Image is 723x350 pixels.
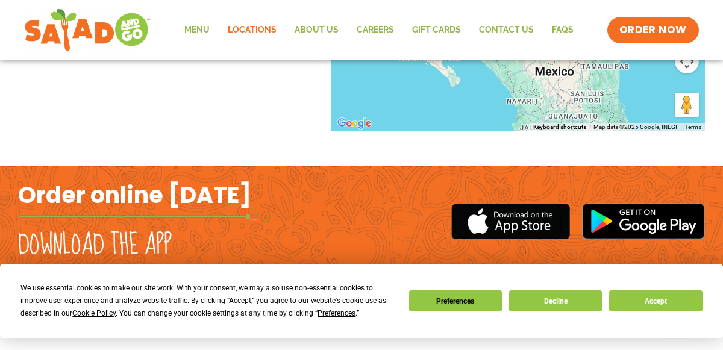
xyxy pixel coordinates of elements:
[175,16,219,44] a: Menu
[20,282,394,320] div: We use essential cookies to make our site work. With your consent, we may also use non-essential ...
[684,123,701,130] a: Terms (opens in new tab)
[18,213,259,220] img: fork
[286,16,348,44] a: About Us
[675,93,699,117] button: Drag Pegman onto the map to open Street View
[72,309,116,317] span: Cookie Policy
[348,16,403,44] a: Careers
[509,290,602,311] button: Decline
[24,6,151,54] img: new-SAG-logo-768×292
[470,16,543,44] a: Contact Us
[543,16,583,44] a: FAQs
[334,116,374,131] img: Google
[18,228,172,262] h2: Download the app
[318,309,355,317] span: Preferences
[609,290,702,311] button: Accept
[219,16,286,44] a: Locations
[451,202,570,241] img: appstore
[582,203,705,239] img: google_play
[18,180,251,210] h2: Order online [DATE]
[593,123,677,130] span: Map data ©2025 Google, INEGI
[607,17,699,43] a: ORDER NOW
[409,290,502,311] button: Preferences
[175,16,583,44] nav: Menu
[675,49,699,73] button: Map camera controls
[403,16,470,44] a: GIFT CARDS
[533,123,586,131] button: Keyboard shortcuts
[619,23,687,37] span: ORDER NOW
[334,116,374,131] a: Open this area in Google Maps (opens a new window)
